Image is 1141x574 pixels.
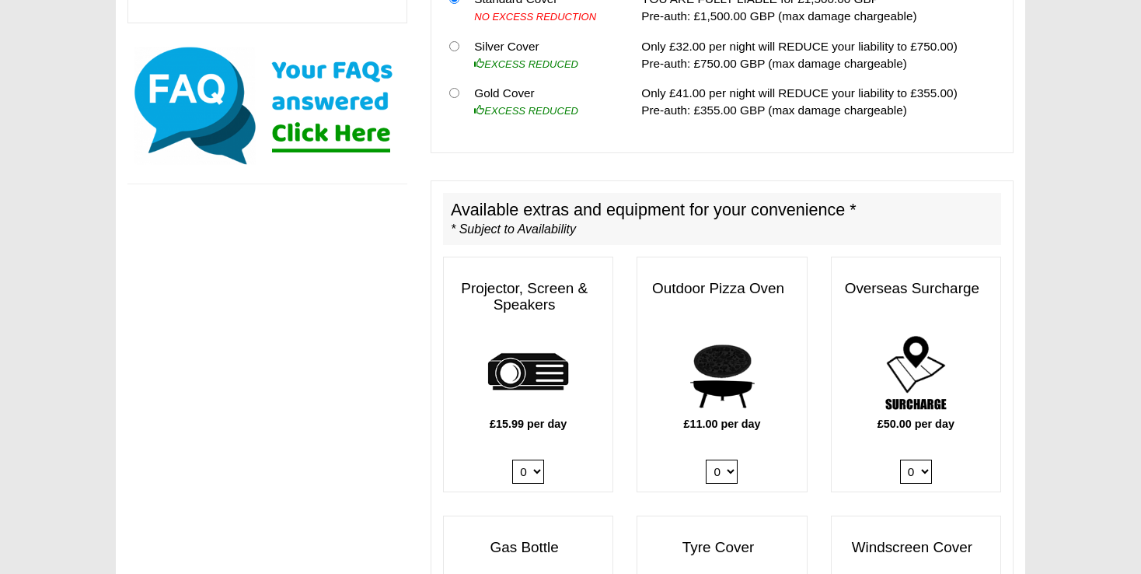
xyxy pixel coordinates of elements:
td: Silver Cover [468,31,617,79]
img: pizza.png [680,331,765,416]
img: surcharge.png [874,331,958,416]
i: * Subject to Availability [451,222,576,236]
i: EXCESS REDUCED [474,105,578,117]
td: Only £32.00 per night will REDUCE your liability to £750.00) Pre-auth: £750.00 GBP (max damage ch... [635,31,1001,79]
h3: Windscreen Cover [832,532,1000,564]
b: £50.00 per day [878,418,954,430]
i: NO EXCESS REDUCTION [474,11,596,23]
h3: Tyre Cover [637,532,806,564]
h3: Projector, Screen & Speakers [444,273,612,321]
td: Only £41.00 per night will REDUCE your liability to £355.00) Pre-auth: £355.00 GBP (max damage ch... [635,79,1001,125]
h3: Gas Bottle [444,532,612,564]
h3: Overseas Surcharge [832,273,1000,305]
h2: Available extras and equipment for your convenience * [443,193,1001,246]
i: EXCESS REDUCED [474,58,578,70]
h3: Outdoor Pizza Oven [637,273,806,305]
b: £11.00 per day [683,418,760,430]
img: Click here for our most common FAQs [127,44,407,168]
img: projector.png [486,331,570,416]
td: Gold Cover [468,79,617,125]
b: £15.99 per day [490,418,567,430]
